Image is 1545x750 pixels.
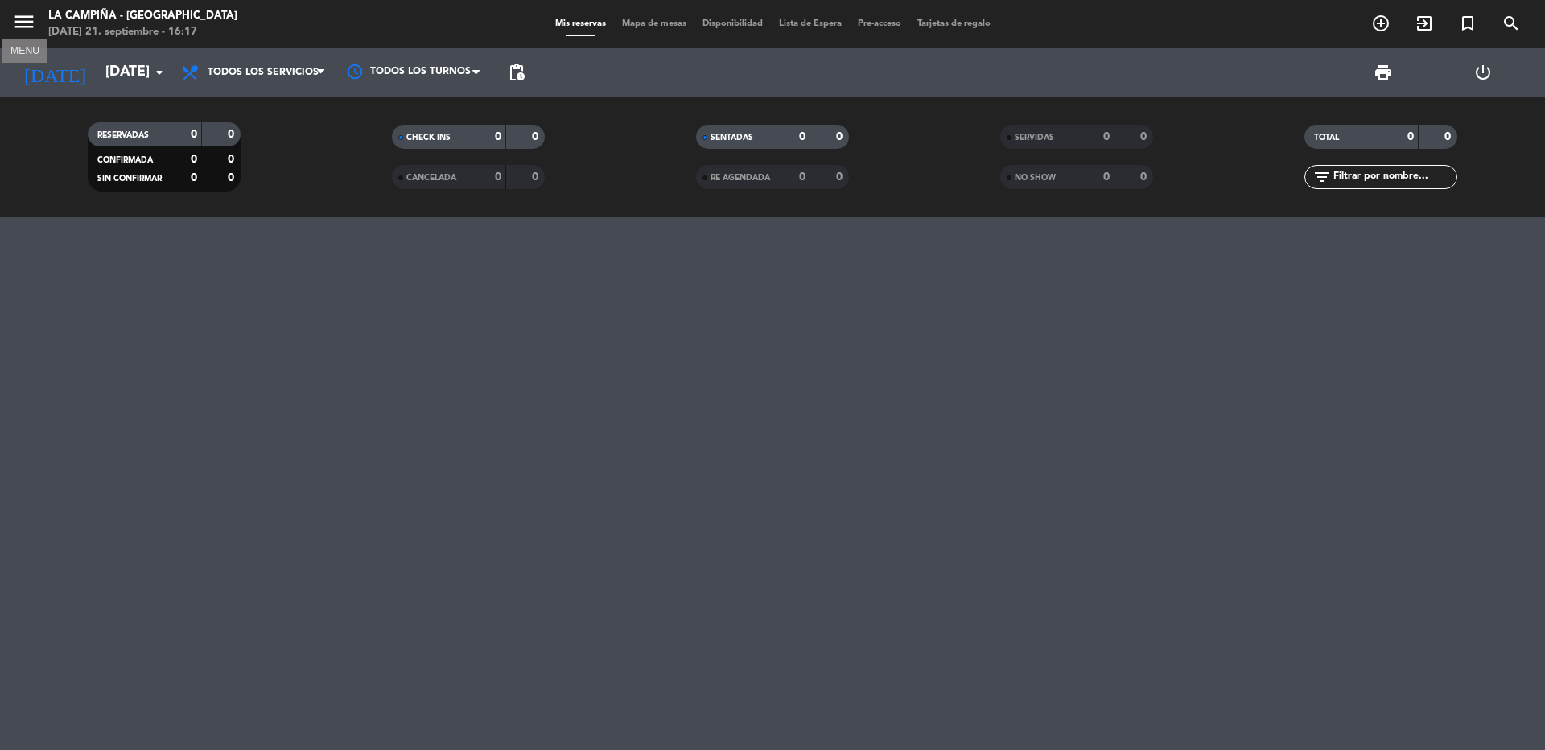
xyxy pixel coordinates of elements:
[48,8,237,24] div: La Campiña - [GEOGRAPHIC_DATA]
[1458,14,1477,33] i: turned_in_not
[547,19,614,28] span: Mis reservas
[48,24,237,40] div: [DATE] 21. septiembre - 16:17
[97,131,149,139] span: RESERVADAS
[495,171,501,183] strong: 0
[1444,131,1454,142] strong: 0
[406,134,451,142] span: CHECK INS
[507,63,526,82] span: pending_actions
[228,172,237,183] strong: 0
[1015,134,1054,142] span: SERVIDAS
[228,129,237,140] strong: 0
[836,171,846,183] strong: 0
[191,129,197,140] strong: 0
[1103,131,1110,142] strong: 0
[1015,174,1056,182] span: NO SHOW
[532,171,542,183] strong: 0
[1312,167,1332,187] i: filter_list
[12,10,36,34] i: menu
[799,131,805,142] strong: 0
[1415,14,1434,33] i: exit_to_app
[711,134,753,142] span: SENTADAS
[1407,131,1414,142] strong: 0
[909,19,999,28] span: Tarjetas de regalo
[97,156,153,164] span: CONFIRMADA
[495,131,501,142] strong: 0
[799,171,805,183] strong: 0
[1140,131,1150,142] strong: 0
[1473,63,1493,82] i: power_settings_new
[694,19,771,28] span: Disponibilidad
[150,63,169,82] i: arrow_drop_down
[711,174,770,182] span: RE AGENDADA
[1374,63,1393,82] span: print
[836,131,846,142] strong: 0
[1502,14,1521,33] i: search
[191,172,197,183] strong: 0
[1103,171,1110,183] strong: 0
[532,131,542,142] strong: 0
[614,19,694,28] span: Mapa de mesas
[208,67,319,78] span: Todos los servicios
[1314,134,1339,142] span: TOTAL
[12,10,36,39] button: menu
[1332,168,1456,186] input: Filtrar por nombre...
[2,43,47,57] div: MENU
[406,174,456,182] span: CANCELADA
[850,19,909,28] span: Pre-acceso
[97,175,162,183] span: SIN CONFIRMAR
[12,55,97,90] i: [DATE]
[228,154,237,165] strong: 0
[1433,48,1533,97] div: LOG OUT
[1371,14,1390,33] i: add_circle_outline
[1140,171,1150,183] strong: 0
[191,154,197,165] strong: 0
[771,19,850,28] span: Lista de Espera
